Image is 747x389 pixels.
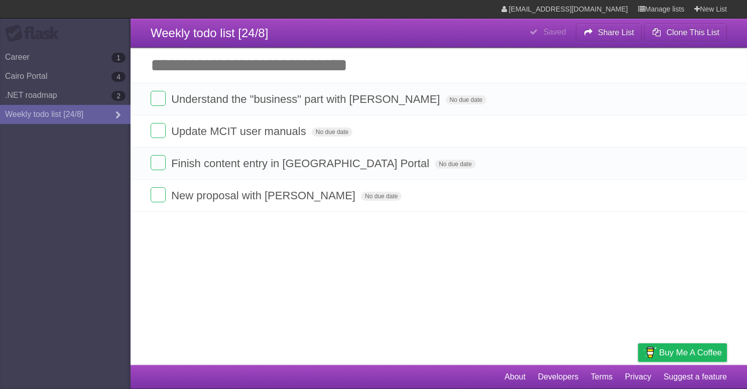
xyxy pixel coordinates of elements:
b: 4 [111,72,126,82]
button: Share List [576,24,642,42]
button: Clone This List [644,24,727,42]
label: Done [151,123,166,138]
span: New proposal with [PERSON_NAME] [171,189,358,202]
span: Understand the "business" part with [PERSON_NAME] [171,93,442,105]
b: 1 [111,53,126,63]
span: No due date [312,127,352,137]
a: Terms [591,367,613,386]
label: Done [151,91,166,106]
a: Developers [538,367,578,386]
span: Buy me a coffee [659,344,722,361]
span: No due date [361,192,402,201]
label: Done [151,155,166,170]
span: No due date [435,160,475,169]
a: About [505,367,526,386]
a: Buy me a coffee [638,343,727,362]
img: Buy me a coffee [643,344,657,361]
span: No due date [446,95,486,104]
span: Update MCIT user manuals [171,125,309,138]
span: Finish content entry in [GEOGRAPHIC_DATA] Portal [171,157,432,170]
b: 2 [111,91,126,101]
a: Suggest a feature [664,367,727,386]
div: Flask [5,25,65,43]
b: Saved [543,28,566,36]
b: Clone This List [666,28,719,37]
label: Done [151,187,166,202]
b: Share List [598,28,634,37]
a: Privacy [625,367,651,386]
span: Weekly todo list [24/8] [151,26,268,40]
